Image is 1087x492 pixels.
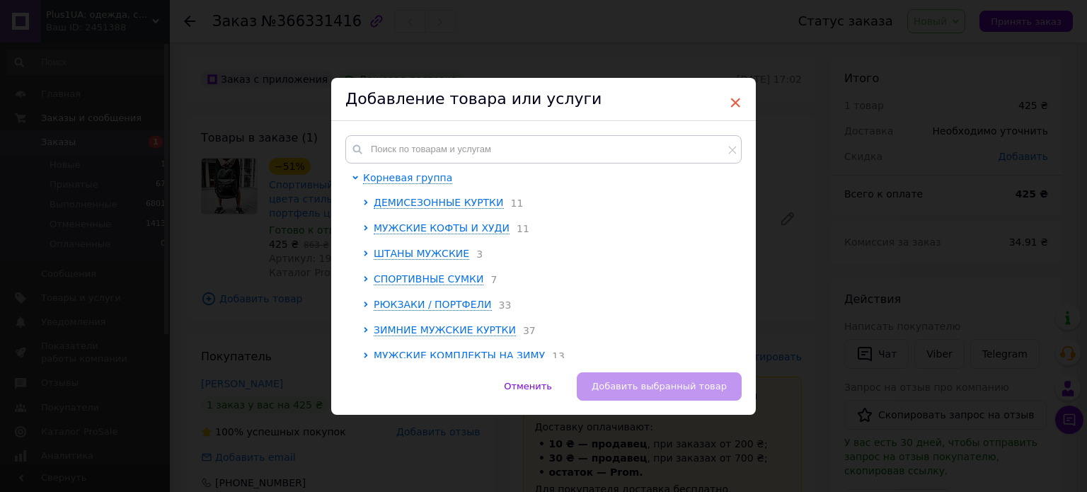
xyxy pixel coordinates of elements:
span: 11 [504,198,524,209]
span: 3 [469,248,483,260]
input: Поиск по товарам и услугам [345,135,742,164]
span: × [729,91,742,115]
span: СПОРТИВНЫЕ СУМКИ [374,273,483,285]
span: 13 [545,350,565,362]
span: ЗИМНИЕ МУЖСКИЕ КУРТКИ [374,324,516,336]
span: ШТАНЫ МУЖСКИЕ [374,248,469,259]
span: 11 [510,223,529,234]
div: Добавление товара или услуги [331,78,756,121]
span: 37 [516,325,536,336]
span: Корневая группа [363,172,452,183]
button: Отменить [489,372,567,401]
span: ДЕМИСЕЗОННЫЕ КУРТКИ [374,197,504,208]
span: РЮКЗАКИ / ПОРТФЕЛИ [374,299,492,310]
span: МУЖСКИЕ КОМПЛЕКТЫ НА ЗИМУ [374,350,545,361]
span: 7 [483,274,497,285]
span: МУЖСКИЕ КОФТЫ И ХУДИ [374,222,510,234]
span: Отменить [504,381,552,391]
span: 33 [492,299,512,311]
